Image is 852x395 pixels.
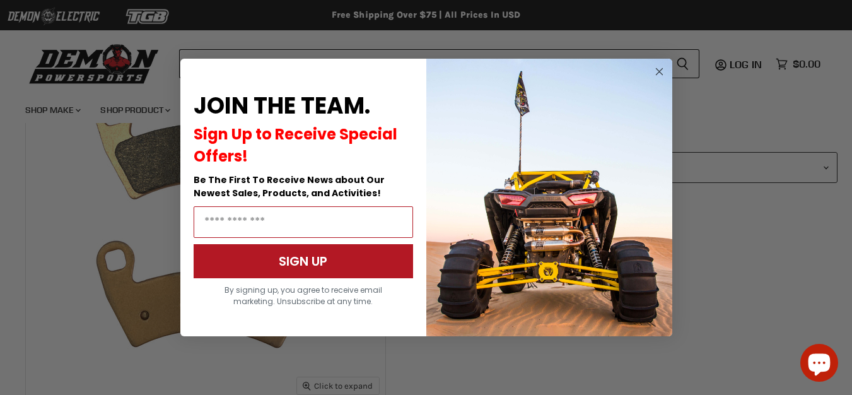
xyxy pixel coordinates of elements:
button: Close dialog [651,64,667,80]
span: Sign Up to Receive Special Offers! [194,124,397,167]
button: SIGN UP [194,244,413,278]
input: Email Address [194,206,413,238]
img: a9095488-b6e7-41ba-879d-588abfab540b.jpeg [426,59,672,336]
span: JOIN THE TEAM. [194,90,370,122]
span: By signing up, you agree to receive email marketing. Unsubscribe at any time. [225,285,382,307]
span: Be The First To Receive News about Our Newest Sales, Products, and Activities! [194,174,385,199]
inbox-online-store-chat: Shopify online store chat [797,344,842,385]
